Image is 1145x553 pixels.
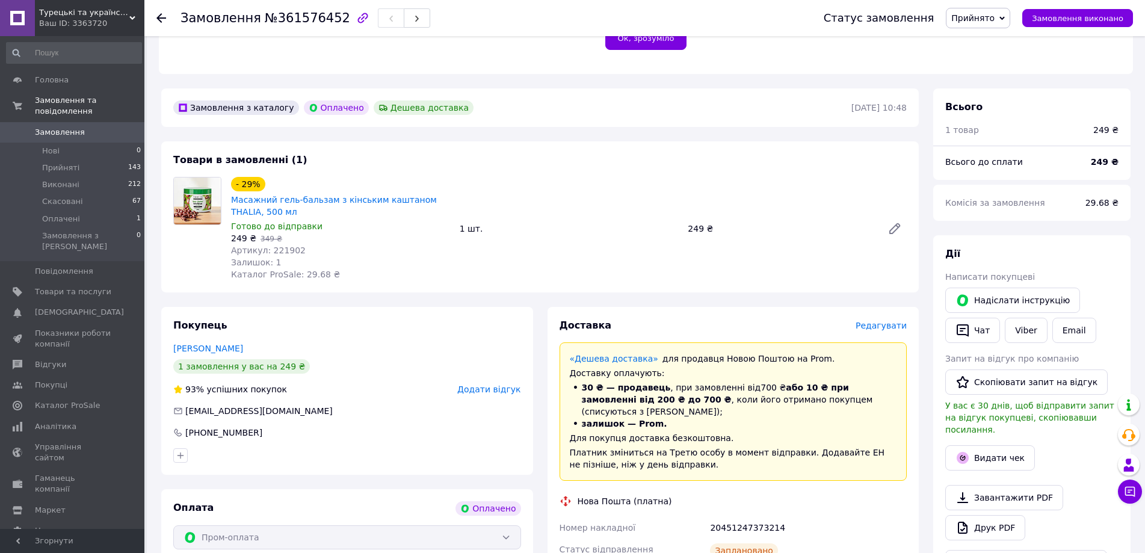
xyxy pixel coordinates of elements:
span: Замовлення [181,11,261,25]
span: Налаштування [35,525,96,536]
span: Готово до відправки [231,221,323,231]
span: Каталог ProSale [35,400,100,411]
div: [PHONE_NUMBER] [184,427,264,439]
span: Каталог ProSale: 29.68 ₴ [231,270,340,279]
div: Оплачено [455,501,520,516]
button: Скопіювати запит на відгук [945,369,1108,395]
span: Ок, зрозуміло [618,34,674,43]
span: Управління сайтом [35,442,111,463]
button: Ок, зрозуміло [605,26,687,50]
span: Головна [35,75,69,85]
span: Показники роботи компанії [35,328,111,350]
span: Артикул: 221902 [231,246,306,255]
div: Статус замовлення [824,12,934,24]
span: Прийняті [42,162,79,173]
span: Оплачені [42,214,80,224]
span: 212 [128,179,141,190]
div: Для покупця доставка безкоштовна. [570,432,897,444]
span: Відгуки [35,359,66,370]
span: Товари та послуги [35,286,111,297]
div: Дешева доставка [374,100,474,115]
span: Повідомлення [35,266,93,277]
span: Написати покупцеві [945,272,1035,282]
span: Замовлення з [PERSON_NAME] [42,230,137,252]
span: 1 [137,214,141,224]
span: [DEMOGRAPHIC_DATA] [35,307,124,318]
span: У вас є 30 днів, щоб відправити запит на відгук покупцеві, скопіювавши посилання. [945,401,1114,434]
span: Маркет [35,505,66,516]
button: Чат з покупцем [1118,480,1142,504]
span: Всього [945,101,983,113]
div: Платник зміниться на Третю особу в момент відправки. Додавайте ЕН не пізніше, ніж у день відправки. [570,446,897,471]
span: Комісія за замовлення [945,198,1045,208]
span: Гаманець компанії [35,473,111,495]
div: Замовлення з каталогу [173,100,299,115]
span: 30 ₴ — продавець [582,383,671,392]
span: Покупці [35,380,67,391]
span: 0 [137,230,141,252]
time: [DATE] 10:48 [851,103,907,113]
a: Завантажити PDF [945,485,1063,510]
span: 0 [137,146,141,156]
span: Залишок: 1 [231,258,282,267]
div: 1 замовлення у вас на 249 ₴ [173,359,310,374]
a: Редагувати [883,217,907,241]
div: - 29% [231,177,265,191]
div: Доставку оплачують: [570,367,897,379]
span: 349 ₴ [261,235,282,243]
b: 249 ₴ [1091,157,1119,167]
button: Надіслати інструкцію [945,288,1080,313]
a: Друк PDF [945,515,1025,540]
span: або 10 ₴ при замовленні від 200 ₴ до 700 ₴ [582,383,849,404]
span: 1 товар [945,125,979,135]
div: Повернутися назад [156,12,166,24]
button: Email [1052,318,1096,343]
li: , при замовленні від 700 ₴ , коли його отримано покупцем (списуються з [PERSON_NAME]); [570,382,897,418]
div: успішних покупок [173,383,287,395]
span: 67 [132,196,141,207]
div: 1 шт. [455,220,684,237]
div: Ваш ID: 3363720 [39,18,144,29]
a: Viber [1005,318,1047,343]
span: [EMAIL_ADDRESS][DOMAIN_NAME] [185,406,333,416]
span: Аналітика [35,421,76,432]
span: Оплата [173,502,214,513]
span: Замовлення виконано [1032,14,1123,23]
div: Нова Пошта (платна) [575,495,675,507]
span: Дії [945,248,960,259]
span: Замовлення [35,127,85,138]
span: 143 [128,162,141,173]
span: залишок — Prom. [582,419,667,428]
button: Видати чек [945,445,1035,471]
span: 249 ₴ [231,233,256,243]
span: Прийнято [951,13,995,23]
span: Замовлення та повідомлення [35,95,144,117]
span: Номер накладної [560,523,636,533]
span: Турецькі та українські бальзами [39,7,129,18]
a: «Дешева доставка» [570,354,658,363]
span: Всього до сплати [945,157,1023,167]
button: Чат [945,318,1000,343]
span: №361576452 [265,11,350,25]
span: Товари в замовленні (1) [173,154,307,165]
span: Покупець [173,320,227,331]
span: Нові [42,146,60,156]
div: для продавця Новою Поштою на Prom. [570,353,897,365]
span: 93% [185,385,204,394]
a: [PERSON_NAME] [173,344,243,353]
span: Додати відгук [457,385,520,394]
img: Масажний гель-бальзам з кінським каштаном THALIA, 500 мл [174,178,221,224]
div: Оплачено [304,100,369,115]
span: Доставка [560,320,612,331]
button: Замовлення виконано [1022,9,1133,27]
div: 20451247373214 [708,517,909,539]
div: 249 ₴ [683,220,878,237]
span: Запит на відгук про компанію [945,354,1079,363]
span: Редагувати [856,321,907,330]
input: Пошук [6,42,142,64]
span: Скасовані [42,196,83,207]
a: Масажний гель-бальзам з кінським каштаном THALIA, 500 мл [231,195,437,217]
span: Виконані [42,179,79,190]
div: 249 ₴ [1093,124,1119,136]
span: 29.68 ₴ [1085,198,1119,208]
